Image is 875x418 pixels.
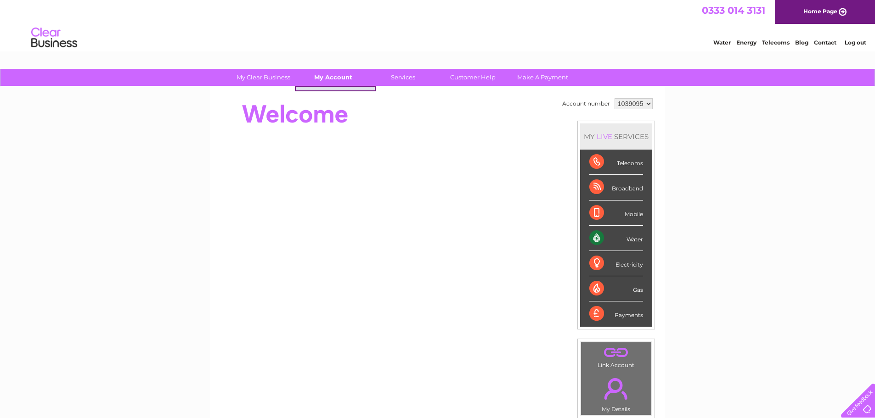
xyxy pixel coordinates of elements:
[589,226,643,251] div: Water
[702,5,765,16] a: 0333 014 3131
[845,39,866,46] a: Log out
[589,301,643,326] div: Payments
[299,87,375,105] a: Bills and Payments
[31,24,78,52] img: logo.png
[762,39,790,46] a: Telecoms
[589,276,643,301] div: Gas
[365,69,441,86] a: Services
[713,39,731,46] a: Water
[435,69,511,86] a: Customer Help
[221,5,655,45] div: Clear Business is a trading name of Verastar Limited (registered in [GEOGRAPHIC_DATA] No. 3667643...
[589,175,643,200] div: Broadband
[814,39,836,46] a: Contact
[583,345,649,361] a: .
[581,370,652,415] td: My Details
[505,69,581,86] a: Make A Payment
[589,251,643,276] div: Electricity
[736,39,756,46] a: Energy
[583,373,649,405] a: .
[589,201,643,226] div: Mobile
[795,39,808,46] a: Blog
[560,96,612,111] td: Account number
[580,123,652,150] div: MY SERVICES
[581,342,652,371] td: Link Account
[589,150,643,175] div: Telecoms
[226,69,301,86] a: My Clear Business
[295,69,371,86] a: My Account
[595,132,614,141] div: LIVE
